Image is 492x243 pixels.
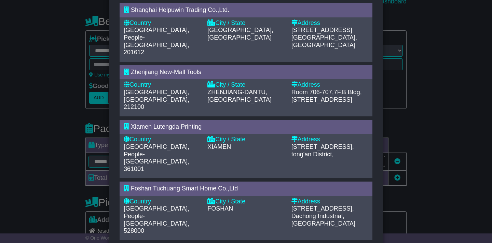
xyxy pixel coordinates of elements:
[207,89,271,103] span: ZHENJIANG-DANTU, [GEOGRAPHIC_DATA]
[291,143,354,150] span: [STREET_ADDRESS],
[291,96,352,103] span: [STREET_ADDRESS]
[124,136,201,143] div: Country
[131,123,202,130] span: Xiamen Lutengda Printing
[207,19,284,27] div: City / State
[291,198,368,205] div: Address
[291,89,362,96] span: Room 706-707,7F,B Bldg,
[291,205,354,212] span: [STREET_ADDRESS],
[207,198,284,205] div: City / State
[291,81,368,89] div: Address
[124,27,189,56] span: [GEOGRAPHIC_DATA], People-[GEOGRAPHIC_DATA], 201612
[207,81,284,89] div: City / State
[124,19,201,27] div: Country
[291,19,368,27] div: Address
[291,151,334,158] span: tong'an District,
[207,136,284,143] div: City / State
[207,143,231,150] span: XIAMEN
[131,185,238,192] span: Foshan Tuchuang Smart Home Co.,Ltd
[124,198,201,205] div: Country
[207,205,233,212] span: FOSHAN
[291,27,352,33] span: [STREET_ADDRESS]
[207,27,273,41] span: [GEOGRAPHIC_DATA], [GEOGRAPHIC_DATA]
[291,34,357,48] span: [GEOGRAPHIC_DATA], [GEOGRAPHIC_DATA]
[124,81,201,89] div: Country
[131,69,201,75] span: Zhenjiang New-Mall Tools
[291,136,368,143] div: Address
[291,213,355,227] span: Dachong Industrial,[GEOGRAPHIC_DATA]
[131,6,229,13] span: Shanghai Helpuwin Trading Co.,Ltd.
[124,89,189,110] span: [GEOGRAPHIC_DATA], [GEOGRAPHIC_DATA], 212100
[124,205,189,234] span: [GEOGRAPHIC_DATA], People-[GEOGRAPHIC_DATA], 528000
[124,143,189,172] span: [GEOGRAPHIC_DATA], People-[GEOGRAPHIC_DATA], 361001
